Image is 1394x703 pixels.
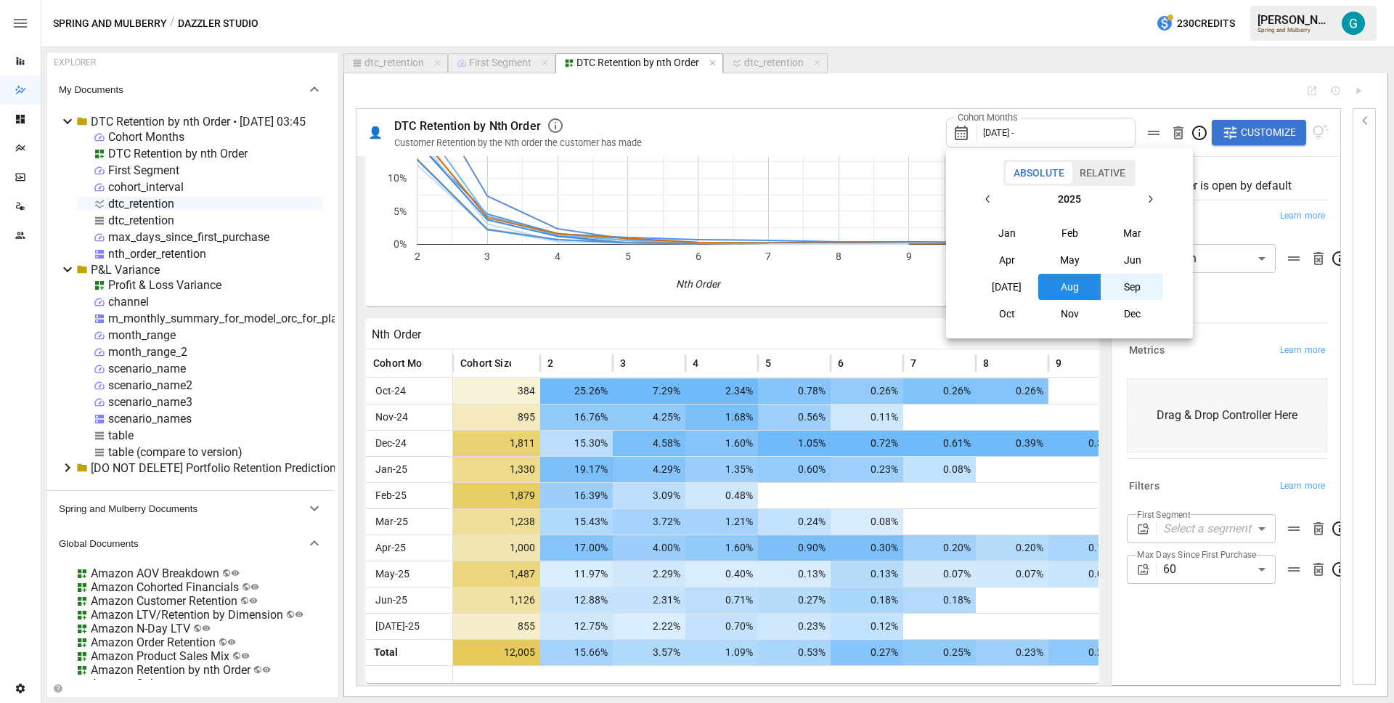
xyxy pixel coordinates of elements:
button: Dec [1101,301,1164,327]
button: Apr [976,247,1038,273]
button: Mar [1101,220,1164,246]
button: 2025 [1001,186,1137,212]
button: May [1038,247,1101,273]
button: Jun [1101,247,1164,273]
button: Absolute [1006,162,1072,184]
button: Relative [1072,162,1133,184]
button: Feb [1038,220,1101,246]
button: Oct [976,301,1038,327]
button: Nov [1038,301,1101,327]
button: Aug [1038,274,1101,300]
button: [DATE] [976,274,1038,300]
button: Sep [1101,274,1164,300]
button: Jan [976,220,1038,246]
